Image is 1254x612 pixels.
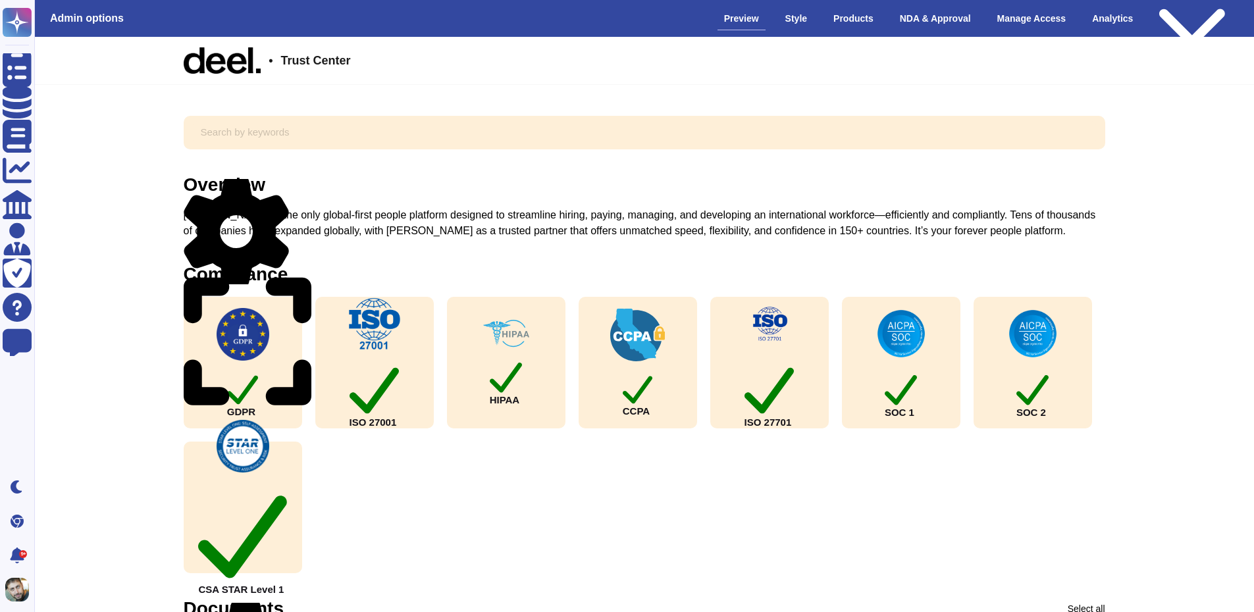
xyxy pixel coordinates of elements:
[346,297,402,350] img: check
[718,7,766,30] div: Preview
[184,47,261,74] img: Company Banner
[1006,307,1059,360] img: check
[827,7,880,30] div: Products
[991,7,1073,30] div: Manage Access
[184,207,1105,239] div: [PERSON_NAME] is the only global-first people platform designed to streamline hiring, paying, man...
[743,297,796,350] img: check
[269,55,273,66] span: •
[623,372,653,416] div: CCPA
[893,7,978,30] div: NDA & Approval
[184,176,266,194] div: Overview
[1085,7,1139,30] div: Analytics
[227,371,259,417] div: GDPR
[885,370,917,417] div: SOC 1
[1016,370,1049,417] div: SOC 2
[281,55,351,66] span: Trust Center
[483,320,529,347] img: check
[5,578,29,601] img: user
[490,358,523,405] div: HIPAA
[19,550,27,558] div: 9+
[3,575,38,604] button: user
[50,12,124,24] h3: Admin options
[217,420,269,472] img: check
[610,309,664,361] img: check
[779,7,814,30] div: Style
[350,361,400,428] div: ISO 27001
[198,483,286,594] div: CSA STAR Level 1
[184,265,288,284] div: Compliance
[875,307,927,360] img: check
[745,361,795,428] div: ISO 27701
[193,121,1096,144] input: Search by keywords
